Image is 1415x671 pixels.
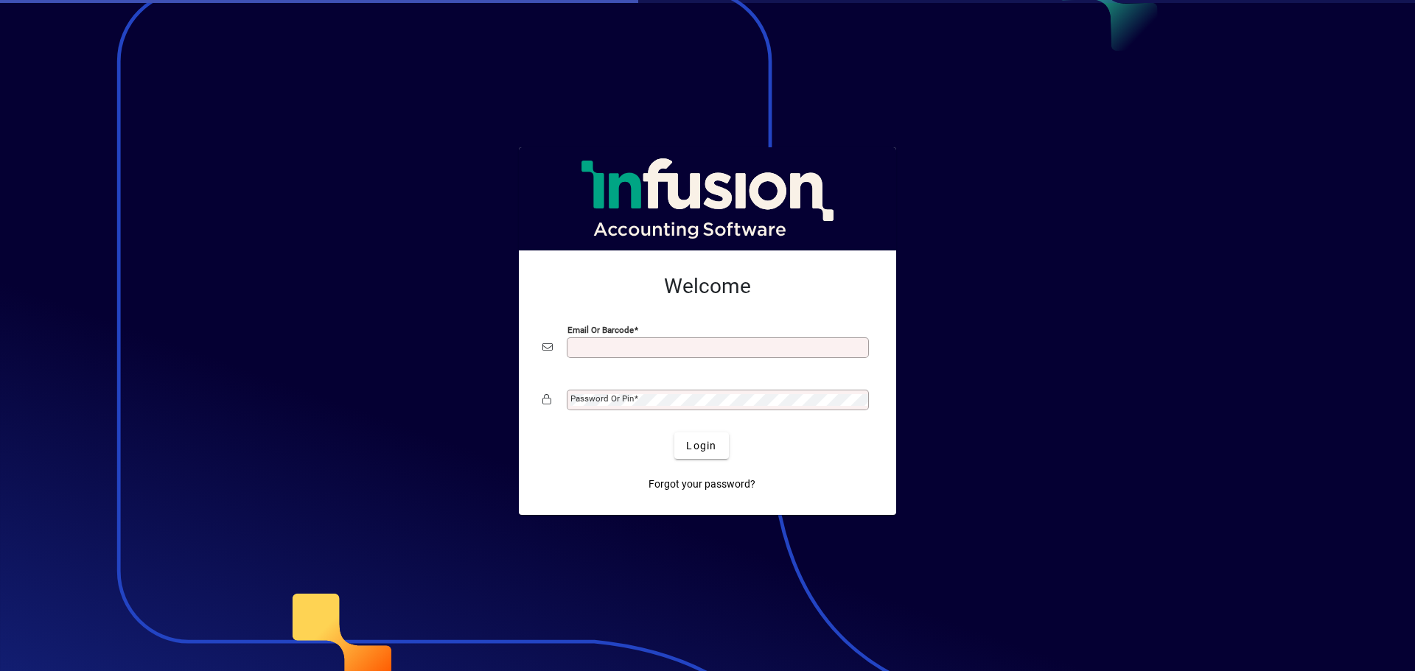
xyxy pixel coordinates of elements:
[570,393,634,404] mat-label: Password or Pin
[649,477,755,492] span: Forgot your password?
[643,471,761,497] a: Forgot your password?
[674,432,728,459] button: Login
[542,274,873,299] h2: Welcome
[567,325,634,335] mat-label: Email or Barcode
[686,438,716,454] span: Login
